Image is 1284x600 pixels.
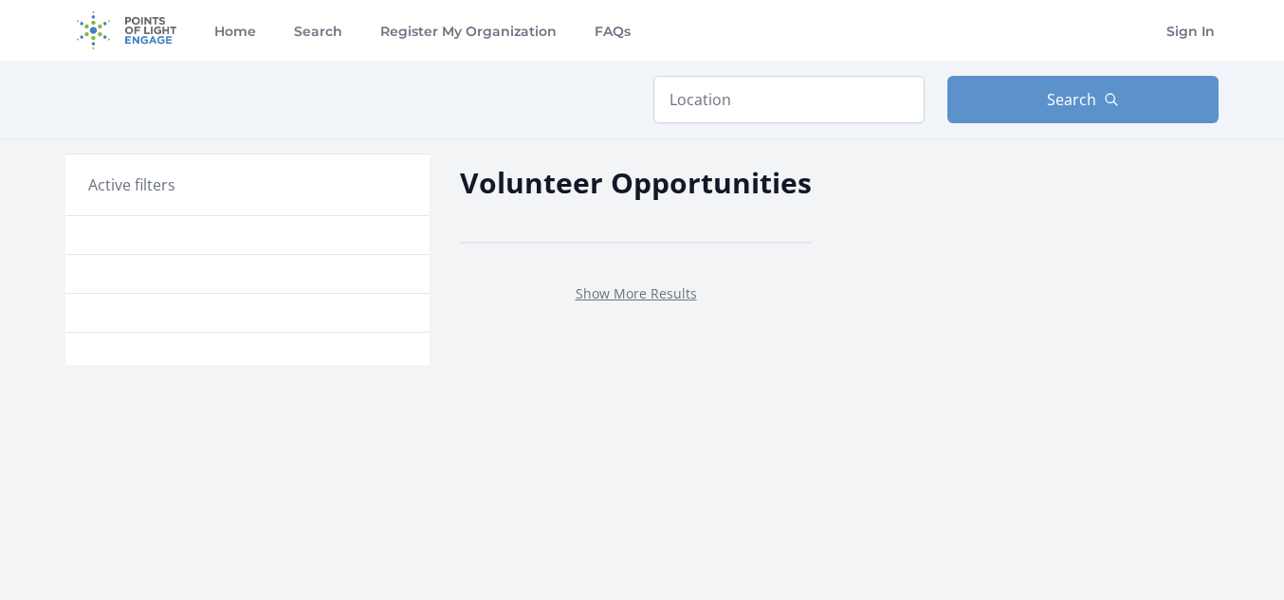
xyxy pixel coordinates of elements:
[947,76,1219,123] button: Search
[460,161,812,204] h2: Volunteer Opportunities
[576,284,697,302] a: Show More Results
[88,173,175,196] h3: Active filters
[1047,88,1096,111] span: Search
[653,76,925,123] input: Location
